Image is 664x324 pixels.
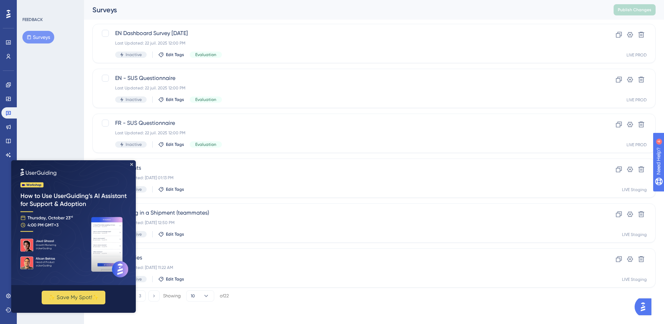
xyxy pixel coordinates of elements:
[16,2,44,10] span: Need Help?
[22,17,43,22] div: FEEDBACK
[166,97,184,102] span: Edit Tags
[30,130,94,144] button: ✨ Save My Spot!✨
[158,97,184,102] button: Edit Tags
[158,187,184,192] button: Edit Tags
[158,276,184,282] button: Edit Tags
[115,254,577,262] span: Anomalies
[163,293,181,299] div: Showing
[158,142,184,147] button: Edit Tags
[22,31,54,43] button: Surveys
[186,290,214,302] button: 10
[115,74,577,82] span: EN - SUS Questionnaire
[191,293,195,299] span: 10
[220,293,229,299] div: of 22
[119,3,122,6] div: Close Preview
[627,52,647,58] div: LIVE PROD
[622,187,647,193] div: LIVE Staging
[115,29,577,38] span: EN Dashboard Survey [DATE]
[166,231,184,237] span: Edit Tags
[195,52,216,58] span: Evaluation
[115,130,577,136] div: Last Updated: 22 juil. 2025 12:00 PM
[115,119,577,127] span: FR - SUS Questionnaire
[614,4,656,15] button: Publish Changes
[195,142,216,147] span: Evaluation
[166,142,184,147] span: Edit Tags
[134,290,146,302] button: 3
[166,276,184,282] span: Edit Tags
[126,142,142,147] span: Inactive
[92,5,596,15] div: Surveys
[115,85,577,91] div: Last Updated: 22 juil. 2025 12:00 PM
[115,175,577,181] div: Last Updated: [DATE] 01:13 PM
[635,296,656,317] iframe: UserGuiding AI Assistant Launcher
[126,52,142,58] span: Inactive
[158,52,184,58] button: Edit Tags
[158,231,184,237] button: Edit Tags
[166,52,184,58] span: Edit Tags
[622,232,647,237] div: LIVE Staging
[126,97,142,102] span: Inactive
[627,142,647,148] div: LIVE PROD
[166,187,184,192] span: Edit Tags
[195,97,216,102] span: Evaluation
[115,40,577,46] div: Last Updated: 22 juil. 2025 12:00 PM
[115,209,577,217] span: Chatting in a Shipment (teammates)
[115,220,577,225] div: Last Updated: [DATE] 12:50 PM
[115,265,577,270] div: Last Updated: [DATE] 11:22 AM
[618,7,651,13] span: Publish Changes
[622,277,647,282] div: LIVE Staging
[627,97,647,103] div: LIVE PROD
[115,164,577,172] span: Highlights
[49,4,51,9] div: 4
